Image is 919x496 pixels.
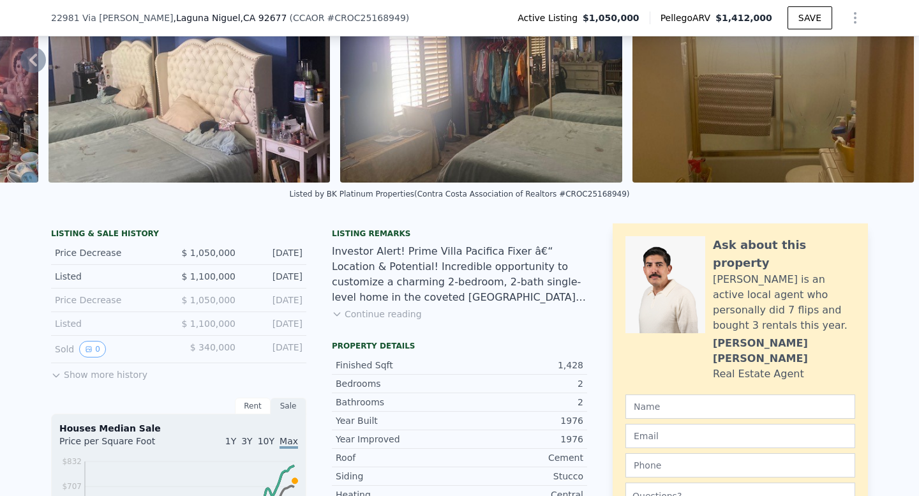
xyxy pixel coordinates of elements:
div: Rent [235,398,271,414]
div: [DATE] [246,341,303,357]
button: Continue reading [332,308,422,320]
span: 22981 Via [PERSON_NAME] [51,11,173,24]
div: Listed by BK Platinum Properties (Contra Costa Association of Realtors #CROC25168949) [289,190,629,199]
div: 1976 [459,433,583,446]
div: Price Decrease [55,246,168,259]
div: Listing remarks [332,229,587,239]
span: $1,412,000 [715,13,772,23]
div: Listed [55,317,168,330]
div: Houses Median Sale [59,422,298,435]
div: Sale [271,398,306,414]
div: Finished Sqft [336,359,459,372]
div: [DATE] [246,317,303,330]
input: Email [625,424,855,448]
div: [PERSON_NAME] [PERSON_NAME] [713,336,855,366]
div: Ask about this property [713,236,855,272]
span: CCAOR [293,13,325,23]
span: $ 1,050,000 [181,295,235,305]
div: Real Estate Agent [713,366,804,382]
span: 3Y [241,436,252,446]
span: 10Y [258,436,274,446]
tspan: $707 [62,482,82,491]
div: Stucco [459,470,583,483]
input: Phone [625,453,855,477]
div: Cement [459,451,583,464]
div: 2 [459,396,583,409]
button: View historical data [79,341,106,357]
div: ( ) [289,11,409,24]
div: Sold [55,341,168,357]
span: $ 340,000 [190,342,235,352]
div: 2 [459,377,583,390]
div: [DATE] [246,294,303,306]
div: 1976 [459,414,583,427]
button: SAVE [788,6,832,29]
span: $1,050,000 [583,11,639,24]
span: $ 1,050,000 [181,248,235,258]
div: Price Decrease [55,294,168,306]
div: Bathrooms [336,396,459,409]
div: [DATE] [246,270,303,283]
input: Name [625,395,855,419]
div: Year Built [336,414,459,427]
div: Price per Square Foot [59,435,179,455]
div: Roof [336,451,459,464]
div: Year Improved [336,433,459,446]
div: [PERSON_NAME] is an active local agent who personally did 7 flips and bought 3 rentals this year. [713,272,855,333]
div: Bedrooms [336,377,459,390]
button: Show Options [842,5,868,31]
span: Pellego ARV [661,11,716,24]
div: Siding [336,470,459,483]
div: Investor Alert! Prime Villa Pacifica Fixer â€“ Location & Potential! Incredible opportunity to cu... [332,244,587,305]
span: 1Y [225,436,236,446]
tspan: $832 [62,457,82,466]
span: , Laguna Niguel [173,11,287,24]
span: , CA 92677 [241,13,287,23]
div: Listed [55,270,168,283]
span: Max [280,436,298,449]
button: Show more history [51,363,147,381]
span: # CROC25168949 [327,13,406,23]
div: LISTING & SALE HISTORY [51,229,306,241]
div: [DATE] [246,246,303,259]
span: Active Listing [518,11,583,24]
div: Property details [332,341,587,351]
span: $ 1,100,000 [181,271,235,282]
div: 1,428 [459,359,583,372]
span: $ 1,100,000 [181,319,235,329]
